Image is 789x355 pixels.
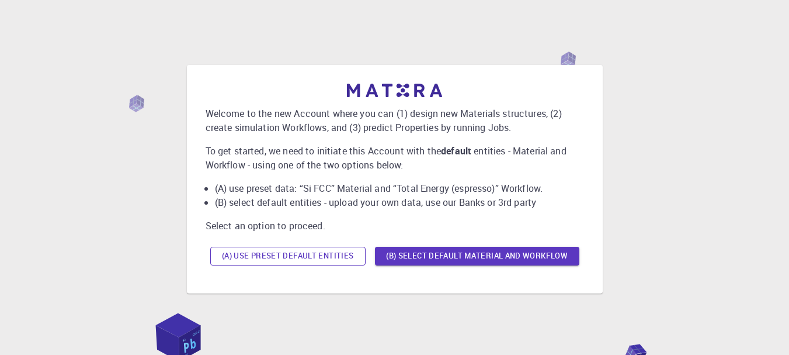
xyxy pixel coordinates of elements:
[215,181,584,195] li: (A) use preset data: “Si FCC” Material and “Total Energy (espresso)” Workflow.
[375,247,579,266] button: (B) Select default material and workflow
[215,195,584,209] li: (B) select default entities - upload your own data, use our Banks or 3rd party
[23,8,65,19] span: Support
[347,84,443,97] img: logo
[206,106,584,135] p: Welcome to the new Account where you can (1) design new Materials structures, (2) create simulati...
[206,219,584,233] p: Select an option to proceed.
[210,247,366,266] button: (A) Use preset default entities
[441,144,471,157] b: default
[206,144,584,172] p: To get started, we need to initiate this Account with the entities - Material and Workflow - usin...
